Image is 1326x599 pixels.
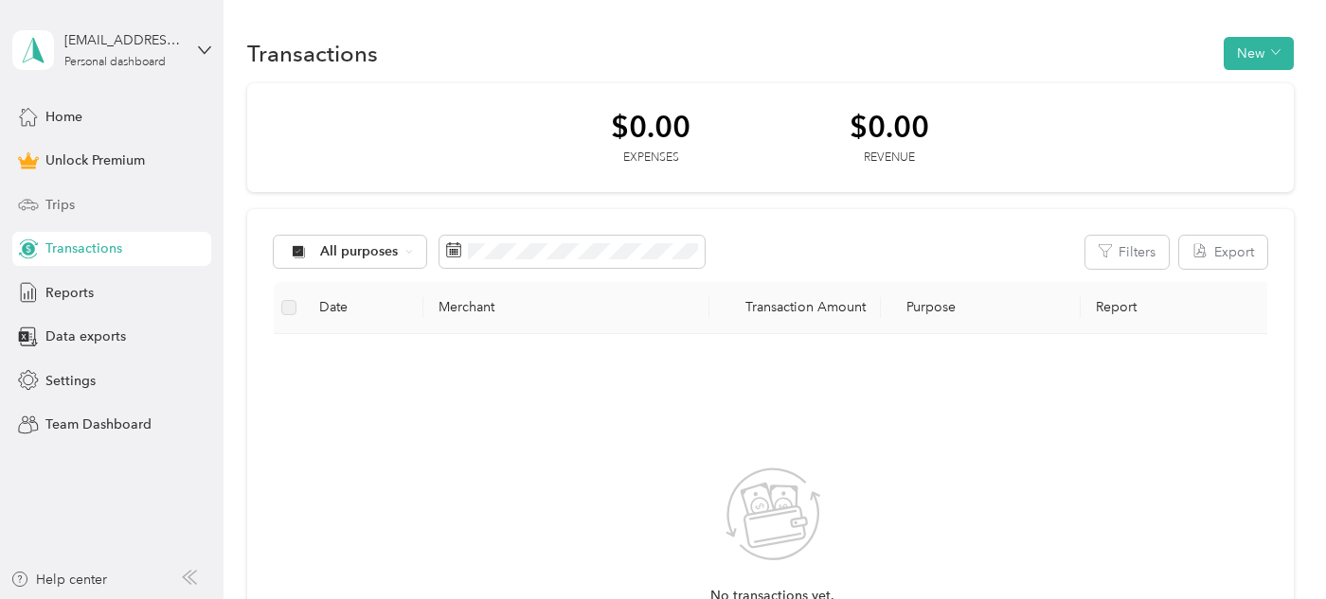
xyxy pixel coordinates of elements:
[45,414,152,434] span: Team Dashboard
[423,282,709,334] th: Merchant
[45,283,94,303] span: Reports
[850,150,929,167] div: Revenue
[611,150,690,167] div: Expenses
[611,110,690,143] div: $0.00
[45,107,82,127] span: Home
[709,282,881,334] th: Transaction Amount
[304,282,424,334] th: Date
[1220,493,1326,599] iframe: Everlance-gr Chat Button Frame
[896,299,956,315] span: Purpose
[10,570,107,590] button: Help center
[1081,282,1271,334] th: Report
[45,326,126,346] span: Data exports
[45,195,75,215] span: Trips
[1224,37,1294,70] button: New
[45,238,122,258] span: Transactions
[45,371,96,391] span: Settings
[850,110,929,143] div: $0.00
[64,30,183,50] div: [EMAIL_ADDRESS][DOMAIN_NAME]
[64,57,166,68] div: Personal dashboard
[247,44,378,63] h1: Transactions
[320,245,399,258] span: All purposes
[45,150,145,170] span: Unlock Premium
[1085,236,1169,269] button: Filters
[1179,236,1267,269] button: Export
